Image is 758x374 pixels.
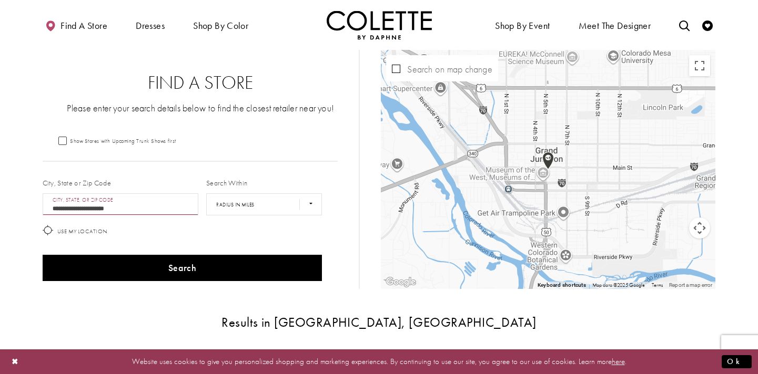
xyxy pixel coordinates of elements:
[43,11,110,39] a: Find a store
[64,101,338,115] p: Please enter your search details below to find the closest retailer near you!
[136,20,165,31] span: Dresses
[6,352,24,371] button: Close Dialog
[193,20,248,31] span: Shop by color
[43,178,112,188] label: City, State or Zip Code
[206,178,247,188] label: Search Within
[492,11,552,39] span: Shop By Event
[76,355,682,369] p: Website uses cookies to give you personalized shopping and marketing experiences. By continuing t...
[612,356,625,367] a: here
[495,20,550,31] span: Shop By Event
[60,20,107,31] span: Find a store
[327,11,432,39] img: Colette by Daphne
[206,193,322,215] select: Radius In Miles
[190,11,251,39] span: Shop by color
[64,72,338,93] h2: Find a Store
[676,11,692,39] a: Toggle search
[576,11,654,39] a: Meet the designer
[133,11,167,39] span: Dresses
[43,315,716,329] h3: Results in [GEOGRAPHIC_DATA], [GEOGRAPHIC_DATA]
[383,275,418,289] a: Open this area in Google Maps (opens a new window)
[43,255,322,281] button: Search
[327,11,432,39] a: Visit Home Page
[383,275,418,289] img: Google
[579,20,651,31] span: Meet the designer
[689,217,710,238] button: Map camera controls
[722,355,752,368] button: Submit Dialog
[689,55,710,76] button: Toggle fullscreen view
[652,282,663,288] a: Terms
[592,282,645,288] span: Map data ©2025 Google
[700,11,715,39] a: Check Wishlist
[669,282,712,288] a: Report a map error
[43,193,199,215] input: City, State, or ZIP Code
[381,50,715,289] div: Map with store locations
[538,282,586,289] button: Keyboard shortcuts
